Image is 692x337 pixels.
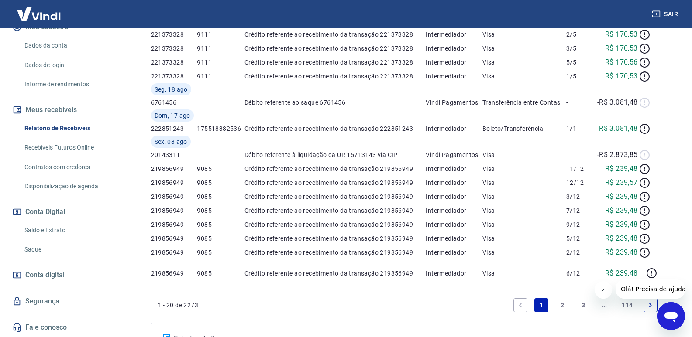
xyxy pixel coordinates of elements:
a: Dados de login [21,56,120,74]
p: R$ 239,48 [605,247,638,258]
p: Crédito referente ao recebimento da transação 221373328 [244,58,426,67]
p: R$ 239,48 [605,163,638,174]
p: Crédito referente ao recebimento da transação 219856949 [244,248,426,257]
iframe: Mensagem da empresa [616,279,685,299]
p: Vindi Pagamentos [426,98,482,107]
a: Page 2 [555,298,569,312]
iframe: Fechar mensagem [595,281,612,299]
span: Sex, 08 ago [155,137,187,146]
a: Contratos com credores [21,158,120,176]
p: Crédito referente ao recebimento da transação 219856949 [244,269,426,278]
p: 2/5 [566,30,594,39]
p: Intermediador [426,206,482,215]
a: Conta digital [10,266,120,285]
p: Intermediador [426,178,482,187]
p: 1 - 20 de 2273 [158,301,199,310]
ul: Pagination [510,295,661,316]
p: Crédito referente ao recebimento da transação 221373328 [244,44,426,53]
p: Visa [482,220,566,229]
p: 20143311 [151,150,197,159]
p: Visa [482,30,566,39]
button: Meus recebíveis [10,100,120,119]
p: 1/5 [566,72,594,81]
p: 5/5 [566,58,594,67]
p: Visa [482,192,566,201]
p: Intermediador [426,72,482,81]
p: Crédito referente ao recebimento da transação 219856949 [244,206,426,215]
span: Dom, 17 ago [155,111,190,120]
p: 3/12 [566,192,594,201]
span: Seg, 18 ago [155,85,188,94]
p: Visa [482,234,566,243]
p: 9085 [197,206,244,215]
p: Visa [482,269,566,278]
p: 219856949 [151,206,197,215]
p: 9111 [197,30,244,39]
p: Visa [482,44,566,53]
button: Conta Digital [10,202,120,221]
a: Informe de rendimentos [21,75,120,93]
span: Olá! Precisa de ajuda? [5,6,73,13]
p: Visa [482,72,566,81]
p: -R$ 3.081,48 [597,97,638,108]
p: 9085 [197,234,244,243]
p: 221373328 [151,58,197,67]
p: Visa [482,206,566,215]
p: Intermediador [426,234,482,243]
p: Crédito referente ao recebimento da transação 222851243 [244,124,426,133]
p: 219856949 [151,269,197,278]
a: Dados da conta [21,37,120,54]
p: 9085 [197,220,244,229]
p: 9085 [197,178,244,187]
p: Intermediador [426,220,482,229]
p: 219856949 [151,164,197,173]
p: Visa [482,164,566,173]
img: Vindi [10,0,67,27]
a: Recebíveis Futuros Online [21,139,120,157]
p: 219856949 [151,192,197,201]
iframe: Botão para abrir a janela de mensagens [657,302,685,330]
p: R$ 239,48 [605,233,638,244]
p: Intermediador [426,192,482,201]
span: Conta digital [25,269,65,281]
p: 9/12 [566,220,594,229]
a: Jump forward [597,298,611,312]
p: 219856949 [151,248,197,257]
p: R$ 3.081,48 [599,123,637,134]
p: 175518382536 [197,124,244,133]
p: 9085 [197,192,244,201]
p: 9085 [197,248,244,257]
p: 219856949 [151,178,197,187]
p: 9085 [197,164,244,173]
p: Crédito referente ao recebimento da transação 219856949 [244,234,426,243]
a: Segurança [10,292,120,311]
p: 1/1 [566,124,594,133]
p: R$ 239,48 [605,268,638,279]
p: Crédito referente ao recebimento da transação 221373328 [244,72,426,81]
p: R$ 170,53 [605,43,638,54]
p: R$ 170,56 [605,57,638,68]
p: 219856949 [151,220,197,229]
a: Saldo e Extrato [21,221,120,239]
p: 219856949 [151,234,197,243]
p: Intermediador [426,58,482,67]
p: Intermediador [426,248,482,257]
p: R$ 239,57 [605,177,638,188]
p: Intermediador [426,269,482,278]
p: Intermediador [426,124,482,133]
p: Visa [482,58,566,67]
p: - [566,150,594,159]
p: Intermediador [426,44,482,53]
p: Débito referente ao saque 6761456 [244,98,426,107]
p: R$ 170,53 [605,71,638,82]
p: 6/12 [566,269,594,278]
p: Crédito referente ao recebimento da transação 219856949 [244,164,426,173]
a: Saque [21,241,120,259]
p: 6761456 [151,98,197,107]
p: 9085 [197,269,244,278]
p: Visa [482,248,566,257]
p: R$ 239,48 [605,219,638,230]
p: Boleto/Transferência [482,124,566,133]
a: Next page [644,298,658,312]
p: 9111 [197,44,244,53]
